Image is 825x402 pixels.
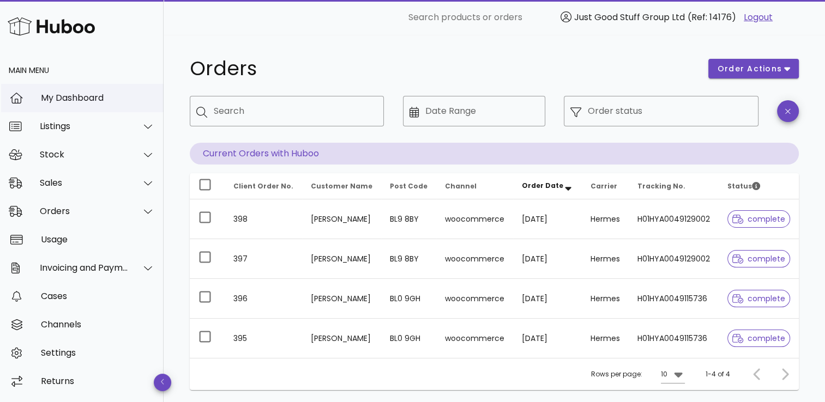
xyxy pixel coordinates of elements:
[436,319,513,358] td: woocommerce
[41,291,155,301] div: Cases
[513,239,582,279] td: [DATE]
[513,319,582,358] td: [DATE]
[381,279,436,319] td: BL0 9GH
[629,279,719,319] td: H01HYA0049115736
[390,181,427,191] span: Post Code
[190,59,695,78] h1: Orders
[225,239,302,279] td: 397
[732,295,785,302] span: complete
[513,173,582,199] th: Order Date: Sorted descending. Activate to remove sorting.
[591,358,685,390] div: Rows per page:
[302,319,381,358] td: [PERSON_NAME]
[436,239,513,279] td: woocommerce
[719,173,799,199] th: Status
[717,63,782,75] span: order actions
[40,121,129,131] div: Listings
[661,369,667,379] div: 10
[732,215,785,223] span: complete
[582,173,629,199] th: Carrier
[8,15,95,38] img: Huboo Logo
[381,239,436,279] td: BL9 8BY
[582,239,629,279] td: Hermes
[582,319,629,358] td: Hermes
[40,149,129,160] div: Stock
[629,319,719,358] td: H01HYA0049115736
[436,199,513,239] td: woocommerce
[225,279,302,319] td: 396
[225,319,302,358] td: 395
[732,334,785,342] span: complete
[637,181,685,191] span: Tracking No.
[574,11,685,23] span: Just Good Stuff Group Ltd
[41,319,155,330] div: Channels
[381,319,436,358] td: BL0 9GH
[582,199,629,239] td: Hermes
[445,181,477,191] span: Channel
[381,173,436,199] th: Post Code
[661,366,685,383] div: 10Rows per page:
[233,181,293,191] span: Client Order No.
[41,234,155,245] div: Usage
[302,239,381,279] td: [PERSON_NAME]
[436,173,513,199] th: Channel
[302,199,381,239] td: [PERSON_NAME]
[190,143,799,165] p: Current Orders with Huboo
[436,279,513,319] td: woocommerce
[688,11,736,23] span: (Ref: 14176)
[513,199,582,239] td: [DATE]
[513,279,582,319] td: [DATE]
[40,206,129,216] div: Orders
[706,369,730,379] div: 1-4 of 4
[732,255,785,263] span: complete
[582,279,629,319] td: Hermes
[225,199,302,239] td: 398
[381,199,436,239] td: BL9 8BY
[629,173,719,199] th: Tracking No.
[302,279,381,319] td: [PERSON_NAME]
[744,11,773,24] a: Logout
[302,173,381,199] th: Customer Name
[522,181,563,190] span: Order Date
[591,181,617,191] span: Carrier
[41,376,155,386] div: Returns
[629,239,719,279] td: H01HYA0049129002
[311,181,372,191] span: Customer Name
[727,181,760,191] span: Status
[40,178,129,188] div: Sales
[629,199,719,239] td: H01HYA0049129002
[41,348,155,358] div: Settings
[41,93,155,103] div: My Dashboard
[225,173,302,199] th: Client Order No.
[40,263,129,273] div: Invoicing and Payments
[708,59,799,78] button: order actions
